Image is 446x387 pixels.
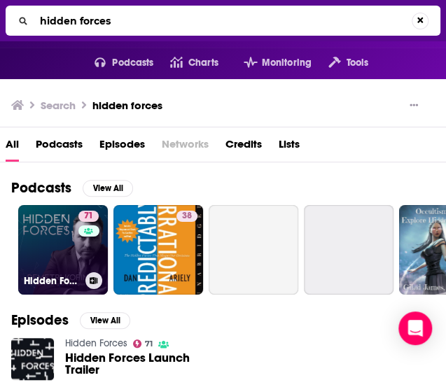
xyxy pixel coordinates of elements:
h2: Episodes [11,311,69,329]
a: 71 [133,339,153,348]
a: Hidden Forces [65,337,127,349]
span: Charts [188,53,218,73]
h3: Search [41,99,76,112]
a: PodcastsView All [11,179,133,197]
input: Search... [34,10,412,32]
button: open menu [78,52,154,74]
a: Lists [279,133,300,162]
h2: Podcasts [11,179,71,197]
div: Open Intercom Messenger [398,311,432,345]
span: Networks [162,133,209,162]
a: 71 [78,211,99,222]
div: Search... [6,6,440,36]
span: Podcasts [112,53,153,73]
button: View All [80,312,130,329]
span: Monitoring [262,53,312,73]
span: 71 [145,341,153,347]
a: Charts [153,52,218,74]
a: Hidden Forces Launch Trailer [65,352,225,376]
img: Hidden Forces Launch Trailer [11,338,54,381]
span: 71 [84,209,93,223]
a: 71Hidden Forces [18,205,108,295]
a: EpisodesView All [11,311,130,329]
h3: Hidden Forces [24,275,80,287]
button: View All [83,180,133,197]
button: open menu [312,52,368,74]
a: Credits [225,133,262,162]
a: Podcasts [36,133,83,162]
h3: hidden forces [92,99,162,112]
a: 38 [176,211,197,222]
button: Show More Button [404,99,424,113]
span: Tools [346,53,368,73]
span: 38 [182,209,192,223]
a: 38 [113,205,203,295]
a: Episodes [99,133,145,162]
button: open menu [227,52,312,74]
a: All [6,133,19,162]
